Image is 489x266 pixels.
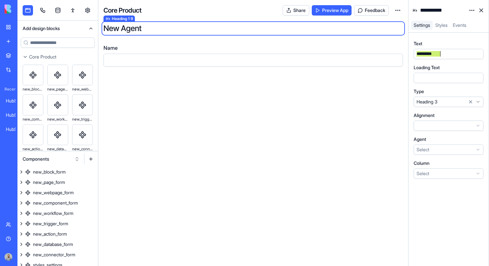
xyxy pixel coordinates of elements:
div: new_workflow_form [47,115,68,123]
div: new_page_form [47,85,68,93]
div: Heading 1 9New AgentName [103,23,403,261]
a: new_connector_form [17,250,98,260]
div: new_action_form [33,231,67,237]
div: new_component_form [33,200,78,206]
label: Type [414,88,424,95]
label: Agent [414,136,426,143]
button: Components [19,154,83,164]
div: HubSpot Lead Intelligence Hub [6,126,24,133]
button: Feedback [354,5,389,16]
img: image_123650291_bsq8ao.jpg [5,253,12,261]
a: Events [450,21,469,30]
div: Name [103,44,403,67]
label: Name [103,44,118,52]
a: Preview App [312,5,352,16]
div: new_workflow_form [33,210,73,217]
a: HubSpot Lead Intelligence Hub [2,123,28,136]
h4: Core Product [103,6,142,15]
div: new_trigger_form [33,220,68,227]
div: new_component_form [23,115,43,123]
a: HubSpot Lead Intelligence Hub [2,94,28,107]
div: HubSpot Lead Intelligence Hub [6,112,24,118]
a: new_workflow_form [17,208,98,218]
a: new_component_form [17,198,98,208]
a: new_webpage_form [17,187,98,198]
a: Styles [433,21,450,30]
div: Heading 1 9New Agent [103,23,403,34]
div: new_action_form [23,145,43,153]
button: Share [283,5,309,16]
button: Add design blocks [17,21,98,36]
div: new_block_form [23,85,43,93]
button: Core Product [17,52,98,62]
div: new_webpage_form [33,189,74,196]
div: new_trigger_form [72,115,93,123]
span: Styles [435,22,448,28]
a: new_database_form [17,239,98,250]
div: new_connector_form [33,251,75,258]
div: new_database_form [33,241,73,248]
a: new_block_form [17,167,98,177]
img: logo [5,5,45,14]
h3: New Agent [103,23,403,34]
a: HubSpot Lead Intelligence Hub [2,109,28,122]
label: Loading Text [414,64,440,71]
div: new_block_form [33,169,66,175]
span: Settings [414,22,430,28]
label: Alignment [414,112,435,119]
span: Recent [2,87,16,92]
label: Text [414,40,422,47]
div: new_connector_form [72,145,93,153]
a: Settings [411,21,433,30]
div: HubSpot Lead Intelligence Hub [6,98,24,104]
div: new_webpage_form [72,85,93,93]
div: new_page_form [33,179,65,186]
a: new_page_form [17,177,98,187]
label: Column [414,160,429,166]
a: new_action_form [17,229,98,239]
span: Events [453,22,466,28]
div: new_database_form [47,145,68,153]
a: new_trigger_form [17,218,98,229]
